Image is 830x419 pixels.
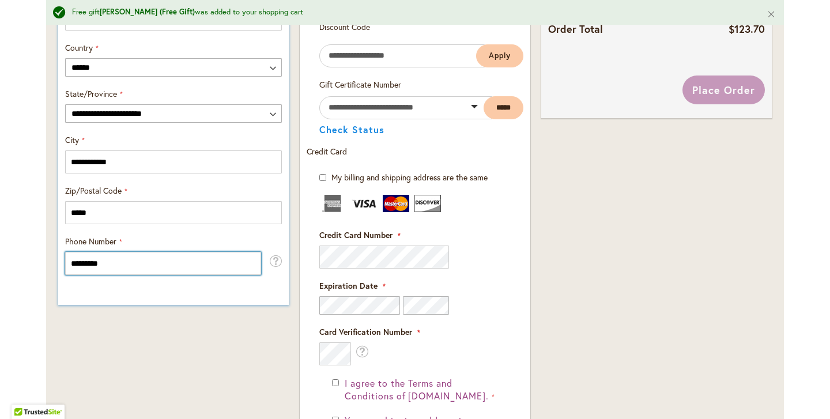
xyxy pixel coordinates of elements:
iframe: Launch Accessibility Center [9,378,41,410]
span: Zip/Postal Code [65,185,122,196]
button: Check Status [319,125,384,134]
button: Apply [476,44,523,67]
strong: Order Total [548,20,603,37]
span: City [65,134,79,145]
span: Apply [489,51,511,61]
span: Discount Code [319,21,370,32]
span: $123.70 [729,22,765,36]
strong: [PERSON_NAME] (Free Gift) [100,7,195,17]
span: Gift Certificate Number [319,79,401,90]
span: Phone Number [65,236,116,247]
span: Country [65,42,93,53]
div: Free gift was added to your shopping cart [72,7,749,18]
span: State/Province [65,88,117,99]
